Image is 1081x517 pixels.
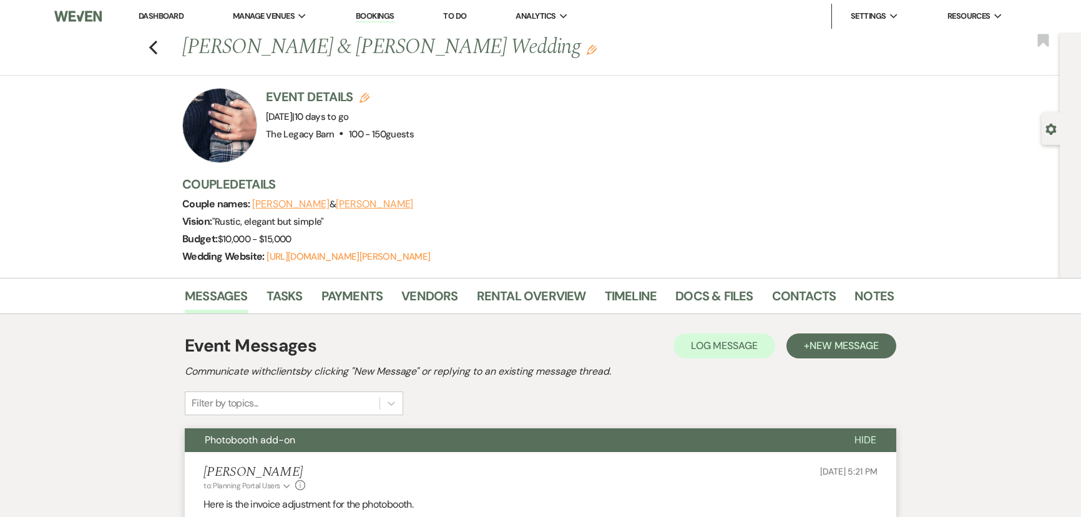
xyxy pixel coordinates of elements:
[786,333,896,358] button: +New Message
[675,286,753,313] a: Docs & Files
[185,428,834,452] button: Photobooth add-on
[673,333,775,358] button: Log Message
[203,481,280,491] span: to: Planning Portal Users
[233,10,295,22] span: Manage Venues
[854,433,876,446] span: Hide
[182,175,881,193] h3: Couple Details
[182,250,267,263] span: Wedding Website:
[587,44,597,55] button: Edit
[1045,122,1057,134] button: Open lead details
[212,215,324,228] span: " Rustic, elegant but simple "
[336,199,413,209] button: [PERSON_NAME]
[356,11,394,22] a: Bookings
[139,11,183,21] a: Dashboard
[54,3,102,29] img: Weven Logo
[266,128,334,140] span: The Legacy Barn
[516,10,555,22] span: Analytics
[820,466,878,477] span: [DATE] 5:21 PM
[266,111,348,123] span: [DATE]
[443,11,466,21] a: To Do
[182,197,252,210] span: Couple names:
[349,128,414,140] span: 100 - 150 guests
[182,32,741,62] h1: [PERSON_NAME] & [PERSON_NAME] Wedding
[292,111,348,123] span: |
[321,286,383,313] a: Payments
[267,250,430,263] a: [URL][DOMAIN_NAME][PERSON_NAME]
[295,111,349,123] span: 10 days to go
[185,286,248,313] a: Messages
[266,88,414,106] h3: Event Details
[851,10,886,22] span: Settings
[203,480,292,491] button: to: Planning Portal Users
[252,198,413,210] span: &
[810,339,879,352] span: New Message
[947,10,991,22] span: Resources
[834,428,896,452] button: Hide
[185,364,896,379] h2: Communicate with clients by clicking "New Message" or replying to an existing message thread.
[218,233,291,245] span: $10,000 - $15,000
[691,339,758,352] span: Log Message
[203,465,305,480] h5: [PERSON_NAME]
[252,199,330,209] button: [PERSON_NAME]
[605,286,657,313] a: Timeline
[854,286,894,313] a: Notes
[477,286,586,313] a: Rental Overview
[772,286,836,313] a: Contacts
[182,215,212,228] span: Vision:
[267,286,303,313] a: Tasks
[192,396,258,411] div: Filter by topics...
[205,433,295,446] span: Photobooth add-on
[401,286,457,313] a: Vendors
[182,232,218,245] span: Budget:
[185,333,316,359] h1: Event Messages
[203,496,878,513] p: Here is the invoice adjustment for the photobooth.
